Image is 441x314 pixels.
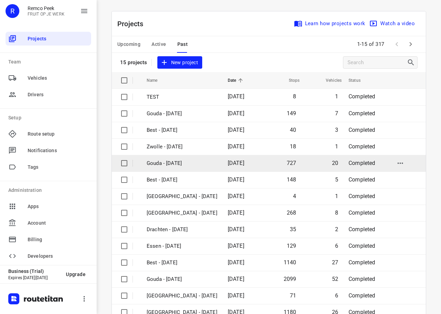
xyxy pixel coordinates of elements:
p: Remco Peek [28,6,65,11]
span: Completed [349,110,375,117]
span: Completed [349,259,375,266]
span: 1 [335,143,338,150]
span: 6 [335,243,338,249]
span: 129 [287,243,296,249]
p: TEST [147,93,217,101]
span: 1-15 of 317 [354,37,388,52]
div: Tags [6,160,91,174]
span: 40 [290,127,296,133]
span: Apps [28,203,88,210]
span: 6 [335,292,338,299]
input: Search projects [347,57,407,68]
p: Zwolle - Thursday [147,209,217,217]
span: Completed [349,226,375,233]
p: Expires [DATE][DATE] [8,275,60,280]
span: Tags [28,164,88,171]
span: Completed [349,243,375,249]
div: R [6,4,19,18]
span: Drivers [28,91,88,98]
span: Completed [349,276,375,282]
span: [DATE] [228,209,244,216]
p: Projects [117,19,149,29]
span: Status [349,76,370,85]
p: Setup [8,114,91,121]
div: Notifications [6,144,91,157]
span: Vehicles [317,76,342,85]
p: Essen - Wednesday [147,242,217,250]
span: 1 [335,93,338,100]
span: Active [151,40,166,49]
div: Account [6,216,91,230]
span: Account [28,219,88,227]
span: [DATE] [228,127,244,133]
span: [DATE] [228,243,244,249]
span: Completed [349,193,375,199]
span: 20 [332,160,338,166]
span: 268 [287,209,296,216]
button: New project [157,56,202,69]
span: 2099 [284,276,296,282]
p: Gouda - [DATE] [147,110,217,118]
span: [DATE] [228,276,244,282]
span: [DATE] [228,259,244,266]
span: 35 [290,226,296,233]
span: [DATE] [228,176,244,183]
span: Billing [28,236,88,243]
p: Team [8,58,91,66]
span: 149 [287,110,296,117]
span: Completed [349,292,375,299]
span: Completed [349,127,375,133]
span: Stops [280,76,300,85]
p: Business (Trial) [8,268,60,274]
span: 7 [335,110,338,117]
button: Upgrade [60,268,91,281]
p: Best - [DATE] [147,126,217,134]
span: Completed [349,93,375,100]
span: Date [228,76,245,85]
p: Gouda - Wednesday [147,275,217,283]
span: Upcoming [117,40,140,49]
span: 2 [335,226,338,233]
span: [DATE] [228,93,244,100]
span: [DATE] [228,143,244,150]
span: 148 [287,176,296,183]
span: 3 [335,127,338,133]
span: 1140 [284,259,296,266]
span: 8 [335,209,338,216]
div: Drivers [6,88,91,101]
p: Drachten - Thursday [147,226,217,234]
span: Completed [349,209,375,216]
p: Antwerpen - Thursday [147,193,217,200]
span: Developers [28,253,88,260]
p: Gouda - [DATE] [147,159,217,167]
span: Name [147,76,167,85]
div: Route setup [6,127,91,141]
span: [DATE] [228,110,244,117]
span: 727 [287,160,296,166]
span: [DATE] [228,160,244,166]
span: Upgrade [66,272,86,277]
span: Vehicles [28,75,88,82]
div: Billing [6,233,91,246]
span: Completed [349,160,375,166]
span: [DATE] [228,292,244,299]
span: Next Page [404,37,418,51]
span: Past [177,40,188,49]
span: [DATE] [228,193,244,199]
p: Administration [8,187,91,194]
span: Route setup [28,130,88,138]
span: 8 [293,93,296,100]
p: 15 projects [120,59,147,66]
div: Developers [6,249,91,263]
span: Previous Page [390,37,404,51]
span: New project [161,58,198,67]
span: 71 [290,292,296,299]
p: Best - Wednesday [147,259,217,267]
div: Apps [6,199,91,213]
span: 18 [290,143,296,150]
span: Completed [349,143,375,150]
div: Search [407,58,417,67]
p: Zwolle - [DATE] [147,143,217,151]
span: Projects [28,35,88,42]
span: 1 [335,193,338,199]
